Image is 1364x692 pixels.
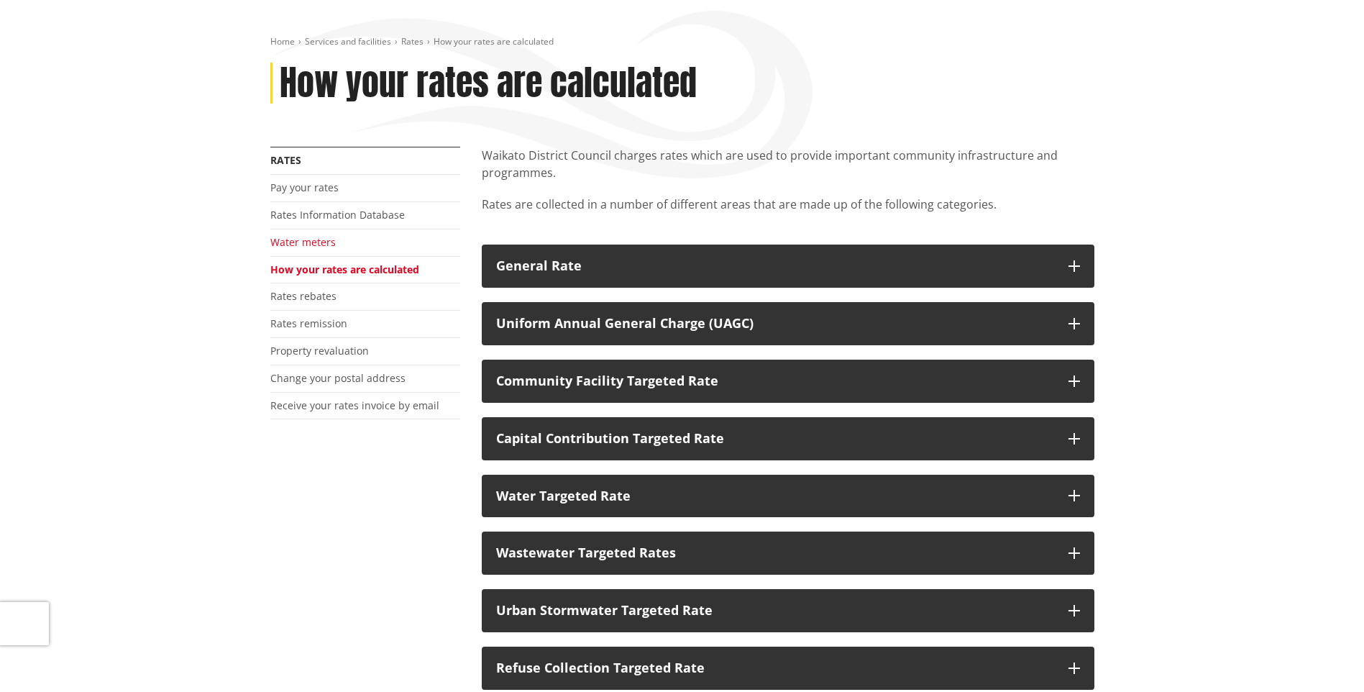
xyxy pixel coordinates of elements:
div: Refuse Collection Targeted Rate [496,661,1054,675]
button: Urban Stormwater Targeted Rate [482,589,1094,632]
iframe: Messenger Launcher [1298,632,1350,683]
a: Services and facilities [305,35,391,47]
button: Refuse Collection Targeted Rate [482,647,1094,690]
a: Water meters [270,235,336,249]
button: Wastewater Targeted Rates [482,532,1094,575]
a: Property revaluation [270,344,369,358]
a: Rates remission [270,317,347,330]
a: Home [270,35,295,47]
button: Water Targeted Rate [482,475,1094,518]
button: Uniform Annual General Charge (UAGC) [482,302,1094,345]
a: How your rates are calculated [270,263,419,276]
div: Community Facility Targeted Rate [496,374,1054,388]
button: General Rate [482,245,1094,288]
a: Rates [270,153,301,167]
div: General Rate [496,259,1054,273]
a: Rates rebates [270,289,337,303]
nav: breadcrumb [270,36,1094,48]
div: Capital Contribution Targeted Rate [496,432,1054,446]
div: Uniform Annual General Charge (UAGC) [496,317,1054,331]
p: Rates are collected in a number of different areas that are made up of the following categories. [482,196,1094,230]
a: Rates [401,35,424,47]
button: Capital Contribution Targeted Rate [482,417,1094,460]
a: Change your postal address [270,371,406,385]
div: Urban Stormwater Targeted Rate [496,604,1054,618]
h1: How your rates are calculated [280,63,697,104]
button: Community Facility Targeted Rate [482,360,1094,403]
a: Pay your rates [270,181,339,194]
span: How your rates are calculated [434,35,554,47]
p: Waikato District Council charges rates which are used to provide important community infrastructu... [482,147,1094,181]
a: Receive your rates invoice by email [270,399,439,412]
a: Rates Information Database [270,208,405,222]
div: Water Targeted Rate [496,489,1054,504]
div: Wastewater Targeted Rates [496,546,1054,560]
